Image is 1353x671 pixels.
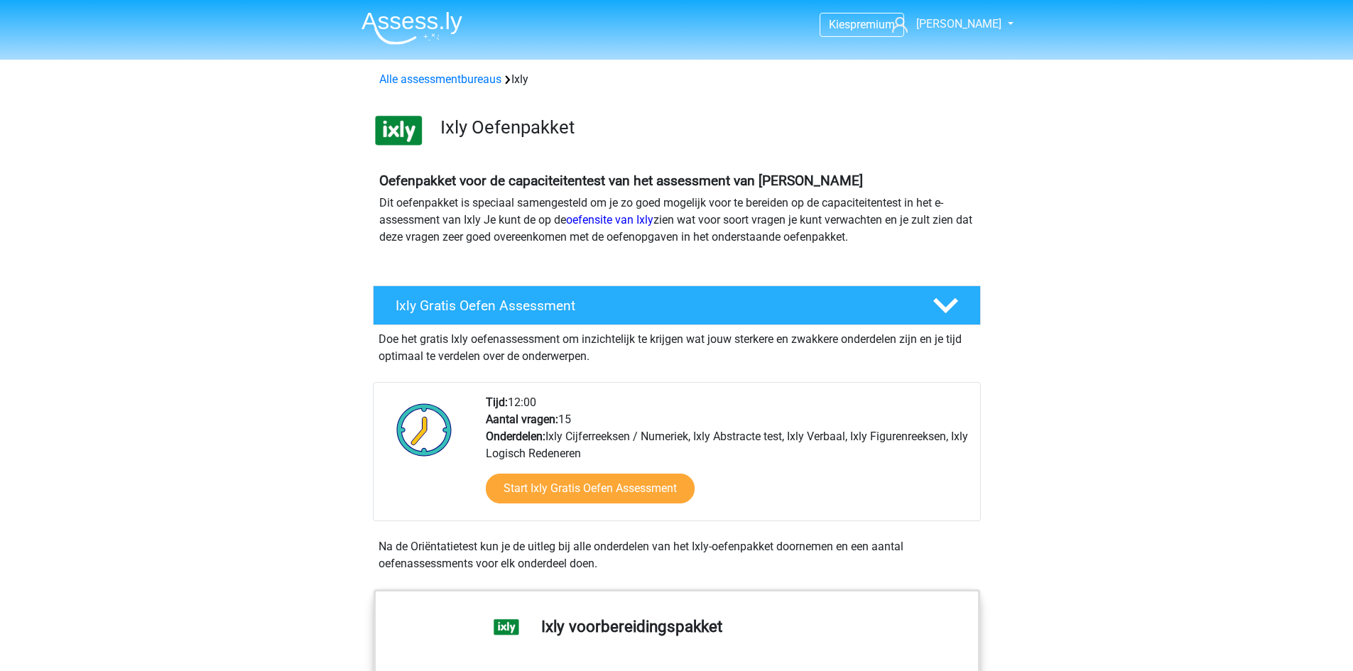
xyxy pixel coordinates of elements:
a: oefensite van Ixly [566,213,653,227]
img: Assessly [362,11,462,45]
a: Kiespremium [820,15,903,34]
b: Aantal vragen: [486,413,558,426]
p: Dit oefenpakket is speciaal samengesteld om je zo goed mogelijk voor te bereiden op de capaciteit... [379,195,974,246]
div: Doe het gratis Ixly oefenassessment om inzichtelijk te krijgen wat jouw sterkere en zwakkere onde... [373,325,981,365]
b: Onderdelen: [486,430,545,443]
img: ixly.png [374,105,424,156]
a: Alle assessmentbureaus [379,72,501,86]
div: Ixly [374,71,980,88]
img: Klok [388,394,460,465]
a: Ixly Gratis Oefen Assessment [367,285,987,325]
h4: Ixly Gratis Oefen Assessment [396,298,910,314]
span: premium [850,18,895,31]
div: 12:00 15 Ixly Cijferreeksen / Numeriek, Ixly Abstracte test, Ixly Verbaal, Ixly Figurenreeksen, I... [475,394,979,520]
b: Tijd: [486,395,508,409]
a: [PERSON_NAME] [886,16,1003,33]
div: Na de Oriëntatietest kun je de uitleg bij alle onderdelen van het Ixly-oefenpakket doornemen en e... [373,538,981,572]
span: Kies [829,18,850,31]
h3: Ixly Oefenpakket [440,116,969,138]
b: Oefenpakket voor de capaciteitentest van het assessment van [PERSON_NAME] [379,173,863,189]
span: [PERSON_NAME] [916,17,1001,31]
a: Start Ixly Gratis Oefen Assessment [486,474,695,503]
